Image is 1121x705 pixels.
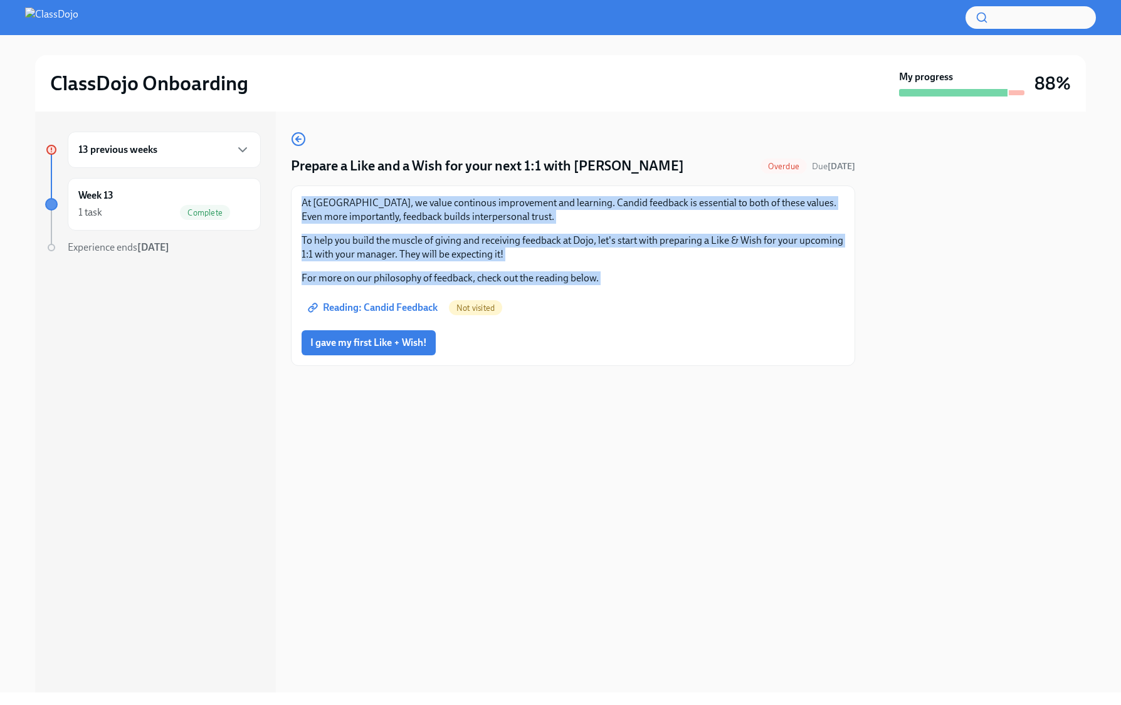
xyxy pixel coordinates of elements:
[50,71,248,96] h2: ClassDojo Onboarding
[302,196,845,224] p: At [GEOGRAPHIC_DATA], we value continous improvement and learning. Candid feedback is essential t...
[302,330,436,355] button: I gave my first Like + Wish!
[78,143,157,157] h6: 13 previous weeks
[78,189,113,202] h6: Week 13
[291,157,684,175] h4: Prepare a Like and a Wish for your next 1:1 with [PERSON_NAME]
[78,206,102,219] div: 1 task
[302,295,446,320] a: Reading: Candid Feedback
[1034,72,1071,95] h3: 88%
[68,132,261,168] div: 13 previous weeks
[899,70,953,84] strong: My progress
[449,303,502,313] span: Not visited
[45,178,261,231] a: Week 131 taskComplete
[180,208,230,217] span: Complete
[310,301,438,314] span: Reading: Candid Feedback
[302,234,845,261] p: To help you build the muscle of giving and receiving feedback at Dojo, let's start with preparing...
[760,162,807,171] span: Overdue
[137,241,169,253] strong: [DATE]
[812,160,855,172] span: June 20th, 2025 12:00
[25,8,78,28] img: ClassDojo
[68,241,169,253] span: Experience ends
[302,271,845,285] p: For more on our philosophy of feedback, check out the reading below.
[310,337,427,349] span: I gave my first Like + Wish!
[828,161,855,172] strong: [DATE]
[812,161,855,172] span: Due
